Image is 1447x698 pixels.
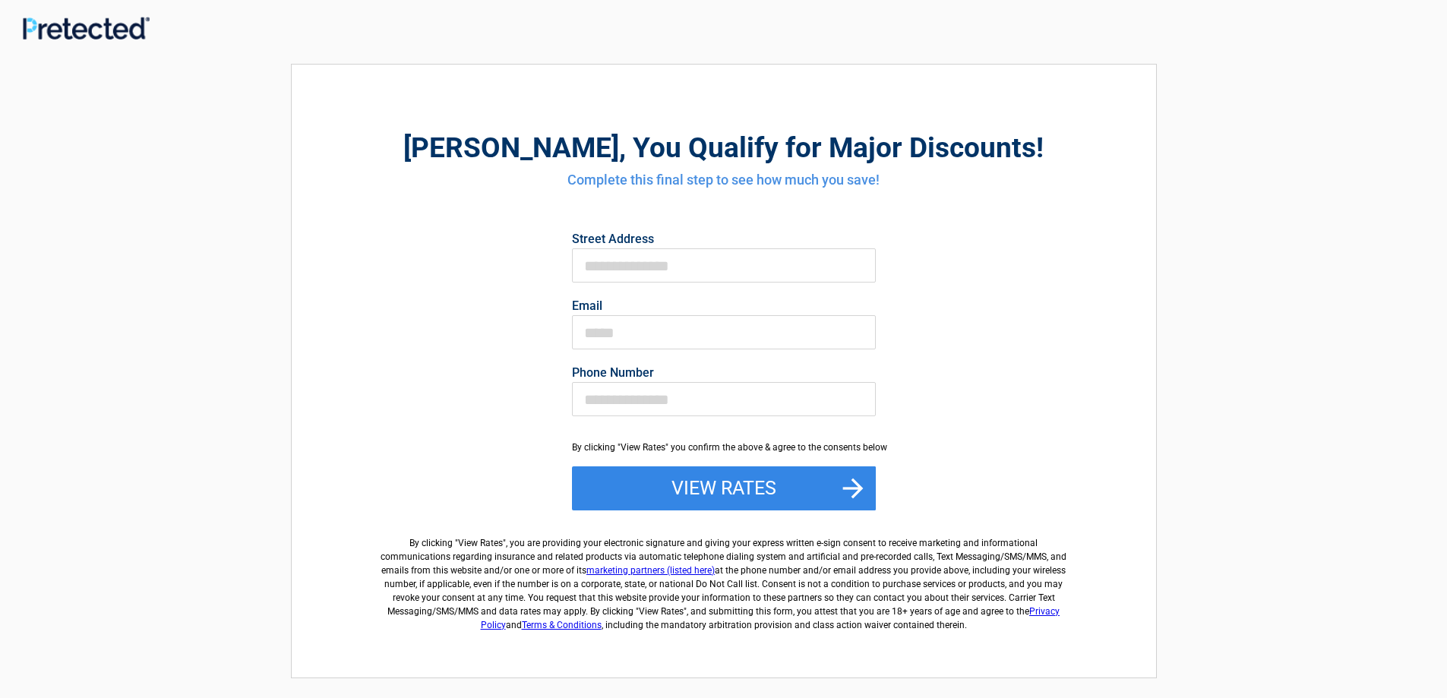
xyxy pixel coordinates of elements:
label: Email [572,300,876,312]
label: Phone Number [572,367,876,379]
span: [PERSON_NAME] [403,131,619,164]
label: Street Address [572,233,876,245]
div: By clicking "View Rates" you confirm the above & agree to the consents below [572,441,876,454]
h4: Complete this final step to see how much you save! [375,170,1073,190]
img: Main Logo [23,17,150,39]
h2: , You Qualify for Major Discounts! [375,129,1073,166]
span: View Rates [458,538,503,548]
button: View Rates [572,466,876,510]
a: Privacy Policy [481,606,1060,630]
a: Terms & Conditions [522,620,602,630]
a: marketing partners (listed here) [586,565,715,576]
label: By clicking " ", you are providing your electronic signature and giving your express written e-si... [375,524,1073,632]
